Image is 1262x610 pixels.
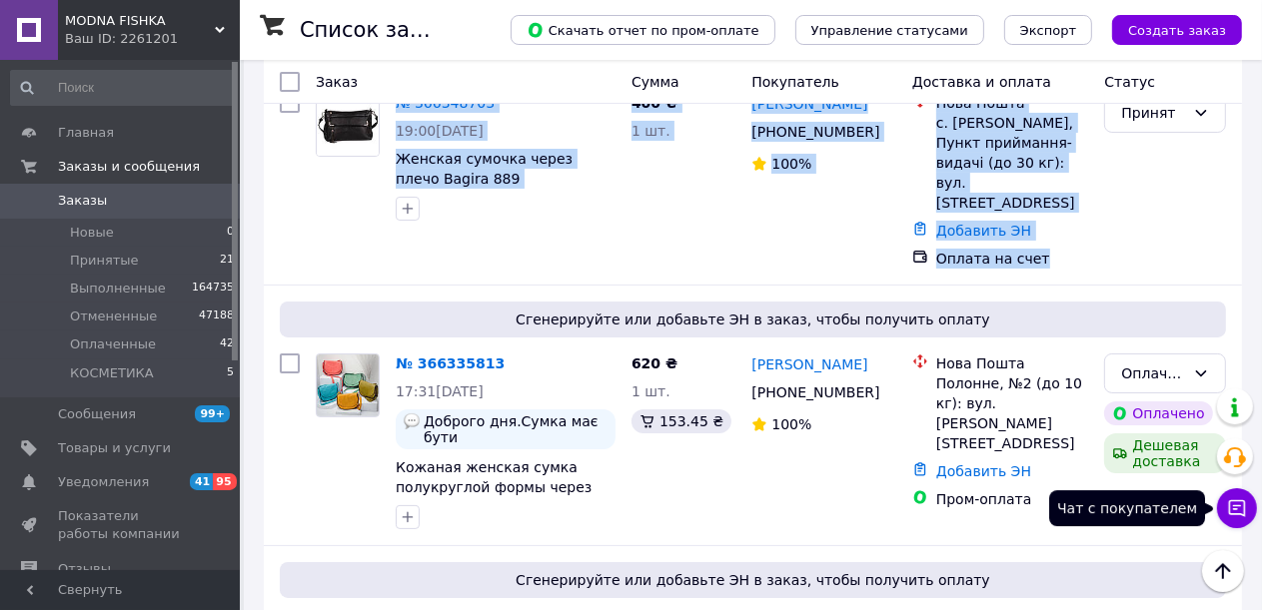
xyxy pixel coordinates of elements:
[316,74,358,90] span: Заказ
[65,30,240,48] div: Ваш ID: 2261201
[300,18,472,42] h1: Список заказов
[936,223,1031,239] a: Добавить ЭН
[70,307,157,325] span: Отмененные
[771,156,811,172] span: 100%
[65,12,215,30] span: MODNA FISHKA
[220,335,234,353] span: 42
[1092,21,1242,37] a: Создать заказ
[1104,433,1226,473] div: Дешевая доставка
[1004,15,1092,45] button: Экспорт
[751,354,867,374] a: [PERSON_NAME]
[424,413,608,445] span: Доброго дня.Сумка має бути коричнева,зв'язок,в разі чого-через вайбер🌺
[404,413,420,429] img: :speech_balloon:
[58,560,111,578] span: Отзывы
[795,15,984,45] button: Управление статусами
[1104,74,1155,90] span: Статус
[396,383,484,399] span: 17:31[DATE]
[396,151,573,187] a: Женская сумочка через плечо Bagira 889
[58,473,149,491] span: Уведомления
[220,252,234,270] span: 21
[1202,550,1244,592] button: Наверх
[1217,488,1257,528] button: Чат с покупателем
[1121,362,1185,384] div: Оплаченный
[58,439,171,457] span: Товары и услуги
[227,364,234,382] span: 5
[396,123,484,139] span: 19:00[DATE]
[192,280,234,298] span: 164735
[751,384,879,400] span: [PHONE_NUMBER]
[631,74,679,90] span: Сумма
[227,224,234,242] span: 0
[751,124,879,140] span: [PHONE_NUMBER]
[771,416,811,432] span: 100%
[70,280,166,298] span: Выполненные
[936,373,1089,453] div: Полонне, №2 (до 10 кг): вул. [PERSON_NAME][STREET_ADDRESS]
[936,113,1089,213] div: с. [PERSON_NAME], Пункт приймання-видачі (до 30 кг): вул. [STREET_ADDRESS]
[751,74,839,90] span: Покупатель
[936,489,1089,509] div: Пром-оплата
[70,364,154,382] span: КОСМЕТИКА
[1128,23,1226,38] span: Создать заказ
[912,74,1051,90] span: Доставка и оплата
[317,94,379,156] img: Фото товару
[396,355,505,371] a: № 366335813
[70,335,156,353] span: Оплаченные
[58,158,200,176] span: Заказы и сообщения
[58,124,114,142] span: Главная
[70,252,139,270] span: Принятые
[316,353,380,417] a: Фото товару
[1020,23,1076,38] span: Экспорт
[631,355,677,371] span: 620 ₴
[199,307,234,325] span: 47188
[213,473,236,490] span: 95
[58,192,107,210] span: Заказы
[631,383,670,399] span: 1 шт.
[811,23,968,38] span: Управление статусами
[396,459,592,535] a: Кожаная женская сумка полукруглой формы через плечо "Принцесса" в ассортименте (5615)
[936,249,1089,269] div: Оплата на счет
[1112,15,1242,45] button: Создать заказ
[631,123,670,139] span: 1 шт.
[1121,102,1185,124] div: Принят
[316,93,380,157] a: Фото товару
[936,353,1089,373] div: Нова Пошта
[288,570,1218,590] span: Сгенерируйте или добавьте ЭН в заказ, чтобы получить оплату
[70,224,114,242] span: Новые
[511,15,775,45] button: Скачать отчет по пром-оплате
[751,94,867,114] a: [PERSON_NAME]
[631,409,731,433] div: 153.45 ₴
[527,21,759,39] span: Скачать отчет по пром-оплате
[1104,401,1212,425] div: Оплачено
[190,473,213,490] span: 41
[288,309,1218,329] span: Сгенерируйте или добавьте ЭН в заказ, чтобы получить оплату
[1049,490,1205,526] div: Чат с покупателем
[317,354,379,416] img: Фото товару
[195,405,230,422] span: 99+
[58,507,185,543] span: Показатели работы компании
[936,463,1031,479] a: Добавить ЭН
[10,70,236,106] input: Поиск
[58,405,136,423] span: Сообщения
